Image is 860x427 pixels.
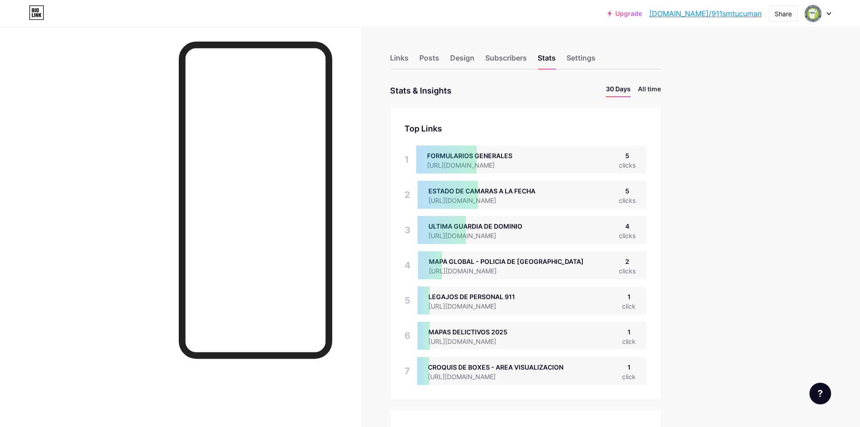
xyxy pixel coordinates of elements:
div: 1 [622,362,636,372]
img: 911smtucuman [804,5,822,22]
div: Stats [538,52,556,69]
div: 3 [404,216,410,244]
div: Settings [567,52,595,69]
div: 4 [404,251,411,279]
div: ULTIMA GUARDIA DE DOMINIO [428,221,522,231]
div: clicks [619,231,636,240]
div: clicks [619,196,636,205]
div: [URL][DOMAIN_NAME] [429,266,584,276]
div: Stats & Insights [390,84,451,97]
a: [DOMAIN_NAME]/911smtucuman [649,8,762,19]
div: LEGAJOS DE PERSONAL 911 [428,292,515,301]
div: clicks [619,266,636,276]
div: CROQUIS DE BOXES - AREA VISUALIZACION [428,362,563,372]
div: 1 [404,145,409,174]
div: MAPAS DELICTIVOS 2025 [428,327,511,337]
div: Top Links [404,122,646,135]
div: clicks [619,160,636,170]
div: 7 [404,357,410,385]
div: Links [390,52,409,69]
div: Design [450,52,474,69]
div: 2 [404,181,410,209]
div: 1 [622,292,636,301]
div: 6 [404,322,410,350]
div: click [622,337,636,346]
li: All time [638,84,661,97]
div: 5 [619,186,636,196]
div: Share [775,9,792,19]
div: 1 [622,327,636,337]
div: click [622,372,636,381]
div: Subscribers [485,52,527,69]
div: MAPA GLOBAL - POLICIA DE [GEOGRAPHIC_DATA] [429,257,584,266]
div: Posts [419,52,439,69]
div: 4 [619,221,636,231]
div: [URL][DOMAIN_NAME] [428,372,563,381]
div: 5 [619,151,636,160]
div: [URL][DOMAIN_NAME] [428,337,511,346]
div: 2 [619,257,636,266]
div: [URL][DOMAIN_NAME] [428,301,515,311]
a: Upgrade [608,10,642,17]
div: [URL][DOMAIN_NAME] [428,196,535,205]
li: 30 Days [606,84,631,97]
div: [URL][DOMAIN_NAME] [428,231,522,240]
div: ESTADO DE CAMARAS A LA FECHA [428,186,535,196]
div: click [622,301,636,311]
div: 5 [404,286,410,314]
